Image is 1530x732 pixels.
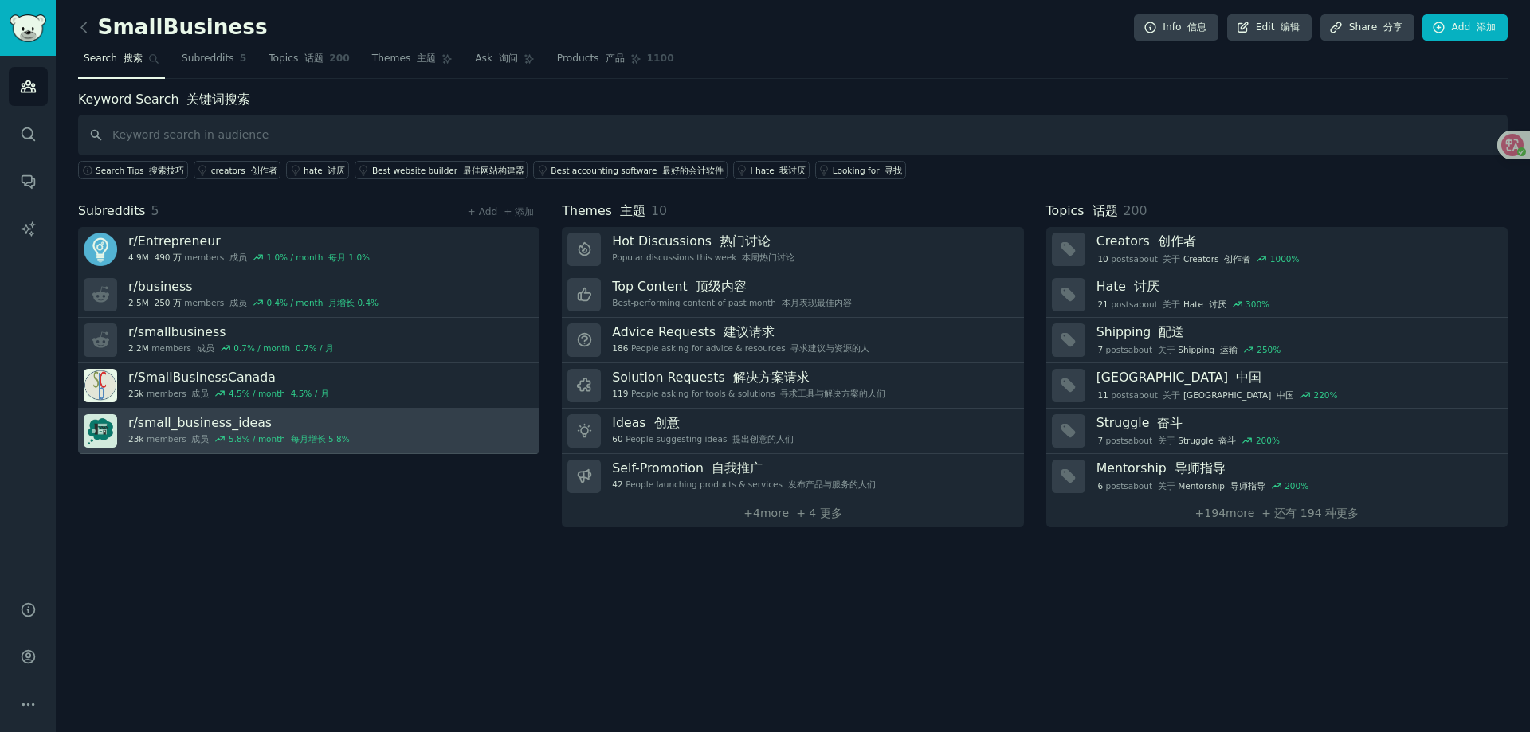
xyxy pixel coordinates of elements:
[788,480,876,489] font: 发布产品与服务的人们
[733,161,810,179] a: I hate 我讨厌
[176,46,252,79] a: Subreddits5
[533,161,727,179] a: Best accounting software 最好的会计软件
[372,165,524,176] div: Best website builder
[266,297,379,308] div: 0.4 % / month
[328,298,379,307] font: 月增长 0.4%
[154,298,181,307] font: 250 万
[557,52,625,66] span: Products
[463,166,524,175] font: 最佳网站构建器
[1093,203,1118,218] font: 话题
[1314,389,1338,401] div: 220 %
[654,415,680,430] font: 创意
[475,52,518,66] span: Ask
[612,460,875,476] h3: Self-Promotion
[1246,299,1269,310] div: 300 %
[233,343,334,354] div: 0.7 % / month
[1163,390,1180,400] font: 关于
[128,252,370,263] div: members
[1158,233,1196,249] font: 创作者
[1096,479,1310,493] div: post s about
[1096,323,1497,340] h3: Shipping
[128,388,143,399] span: 25k
[191,434,209,444] font: 成员
[78,15,268,41] h2: SmallBusiness
[78,272,539,318] a: r/business2.5M 250 万members 成员0.4% / month 月增长 0.4%
[124,53,143,64] font: 搜索
[1096,297,1271,311] div: post s about
[1096,252,1301,266] div: post s about
[1046,318,1508,363] a: Shipping 配送7postsabout 关于Shipping 运输250%
[1163,299,1180,309] font: 关于
[612,388,628,399] span: 119
[742,252,794,262] font: 本周热门讨论
[1256,435,1280,446] div: 200 %
[1097,480,1103,491] span: 6
[367,46,458,79] a: Themes 主题
[612,433,622,444] span: 60
[1261,507,1359,519] font: + 还有 194 种更多
[504,206,534,217] font: + 添加
[1158,345,1175,354] font: 关于
[612,323,869,340] h3: Advice Requests
[191,389,209,398] font: 成员
[1097,435,1103,446] span: 7
[1097,389,1108,401] span: 11
[612,479,622,490] span: 42
[1159,324,1184,339] font: 配送
[96,165,184,176] span: Search Tips
[1163,254,1180,264] font: 关于
[1320,14,1414,41] a: Share 分享
[78,92,250,107] label: Keyword Search
[1096,343,1282,357] div: post s about
[266,252,370,263] div: 1.0 % / month
[1046,454,1508,499] a: Mentorship 导师指导6postsabout 关于Mentorship 导师指导200%
[751,165,806,176] div: I hate
[149,166,184,175] font: 搜索技巧
[10,14,46,42] img: GummySearch logo
[186,92,250,107] font: 关键词搜索
[84,52,143,66] span: Search
[417,53,436,64] font: 主题
[211,165,277,176] div: creators
[562,454,1023,499] a: Self-Promotion 自我推广42People launching products & services 发布产品与服务的人们
[128,233,370,249] h3: r/ Entrepreneur
[1124,203,1147,218] span: 200
[197,343,214,353] font: 成员
[780,389,885,398] font: 寻求工具与解决方案的人们
[1096,233,1497,249] h3: Creators
[612,252,794,263] div: Popular discussions this week
[78,363,539,409] a: r/SmallBusinessCanada25kmembers 成员4.5% / month 4.5% / 月
[1046,202,1118,221] span: Topics
[551,46,680,79] a: Products 产品1100
[372,52,436,66] span: Themes
[612,388,885,399] div: People asking for tools & solutions
[355,161,528,179] a: Best website builder 最佳网站构建器
[1183,253,1250,264] span: Creators
[562,499,1023,527] a: +4more + 4 更多
[78,161,188,179] button: Search Tips 搜索技巧
[779,166,806,175] font: 我讨厌
[128,323,334,340] h3: r/ smallbusiness
[732,434,794,444] font: 提出创意的人们
[128,297,379,308] div: members
[647,52,674,66] span: 1100
[84,414,117,448] img: small_business_ideas
[1218,436,1236,445] font: 奋斗
[296,343,334,353] font: 0.7% / 月
[1046,227,1508,272] a: Creators 创作者10postsabout 关于Creators 创作者1000%
[78,46,165,79] a: Search 搜索
[1183,389,1294,401] span: [GEOGRAPHIC_DATA]
[291,434,350,444] font: 每月增长 5.8%
[84,369,117,402] img: SmallBusinessCanada
[562,202,645,221] span: Themes
[612,233,794,249] h3: Hot Discussions
[1477,22,1496,33] font: 添加
[78,227,539,272] a: r/Entrepreneur4.9M 490 万members 成员1.0% / month 每月 1.0%
[782,298,852,307] font: 本月表现最佳内容
[194,161,280,179] a: creators 创作者
[562,227,1023,272] a: Hot Discussions 热门讨论Popular discussions this week 本周热门讨论
[1285,480,1308,491] div: 200 %
[1046,272,1508,318] a: Hate 讨厌21postsabout 关于Hate 讨厌300%
[1046,363,1508,409] a: [GEOGRAPHIC_DATA] 中国11postsabout 关于[GEOGRAPHIC_DATA] 中国220%
[151,203,159,218] span: 5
